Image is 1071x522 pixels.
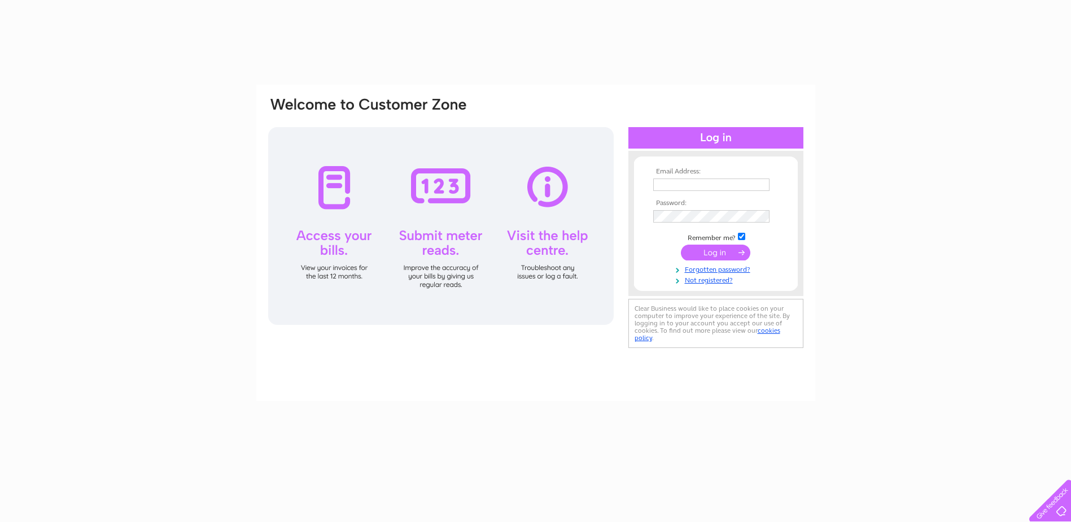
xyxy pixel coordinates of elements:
[650,168,781,176] th: Email Address:
[681,245,750,260] input: Submit
[653,263,781,274] a: Forgotten password?
[650,199,781,207] th: Password:
[635,327,780,342] a: cookies policy
[650,231,781,242] td: Remember me?
[628,299,803,348] div: Clear Business would like to place cookies on your computer to improve your experience of the sit...
[653,274,781,285] a: Not registered?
